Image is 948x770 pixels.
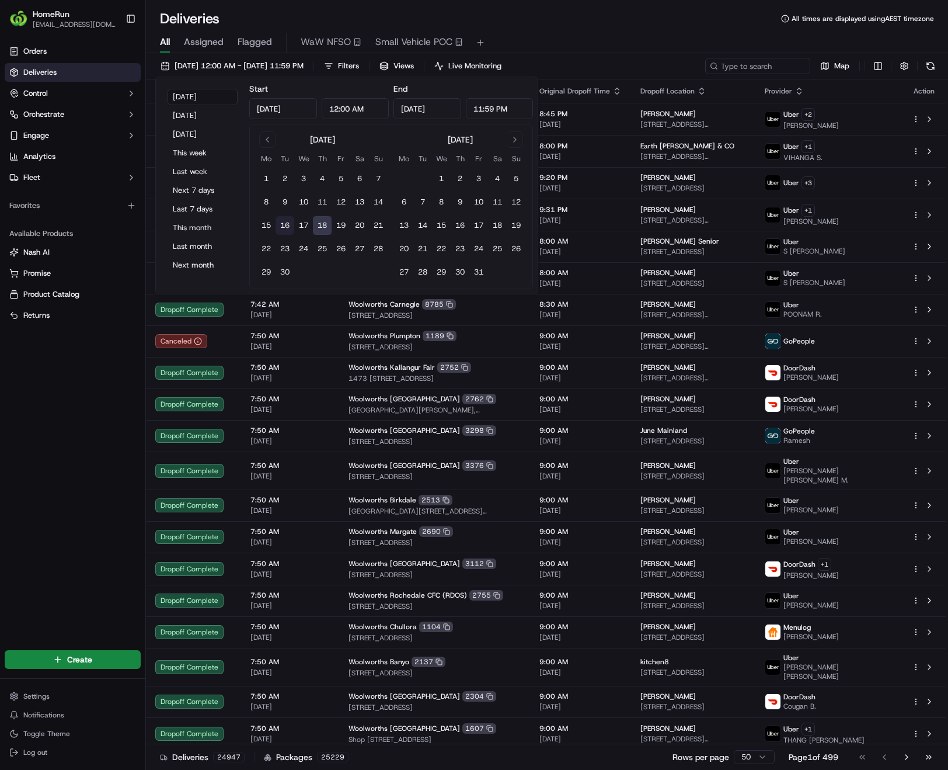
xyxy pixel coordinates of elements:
img: gopeople_logo.png [765,428,780,443]
button: Views [374,58,419,74]
button: 28 [369,240,388,258]
button: 7 [369,169,388,188]
button: 13 [395,216,413,235]
button: 23 [451,240,469,258]
span: [DATE] [250,342,330,351]
span: [DATE] [539,405,622,414]
span: Product Catalog [23,289,79,300]
span: [PERSON_NAME] [640,205,696,214]
img: uber-new-logo.jpeg [765,726,780,741]
span: Views [393,61,414,71]
span: [PERSON_NAME] [640,331,696,341]
img: doordash_logo_v2.png [765,365,780,380]
button: HomeRunHomeRun[EMAIL_ADDRESS][DOMAIN_NAME] [5,5,121,33]
button: Log out [5,744,141,761]
img: gopeople_logo.png [765,334,780,349]
span: [DATE] [539,373,622,383]
span: Uber [783,237,799,247]
span: [STREET_ADDRESS] [640,506,746,515]
button: [DATE] [168,107,238,124]
span: Flagged [238,35,272,49]
button: 11 [313,193,332,211]
button: Go to next month [507,131,523,148]
button: +2 [801,108,815,121]
div: 8785 [422,299,456,310]
span: Deliveries [23,67,57,78]
span: Fleet [23,172,40,183]
span: Dropoff Location [640,86,695,96]
span: DoorDash [783,363,815,373]
button: 24 [469,240,488,258]
span: S [PERSON_NAME] [783,278,845,287]
a: Orders [5,42,141,61]
h1: Deliveries [160,9,219,28]
span: S [PERSON_NAME] [783,247,845,256]
button: Toggle Theme [5,726,141,742]
button: 25 [313,240,332,258]
span: [DATE] [539,247,622,256]
button: 5 [507,169,525,188]
span: 8:00 AM [539,268,622,278]
span: [GEOGRAPHIC_DATA][PERSON_NAME], [GEOGRAPHIC_DATA], [GEOGRAPHIC_DATA] [348,405,521,415]
span: [PERSON_NAME] [640,268,696,278]
div: Available Products [5,224,141,243]
button: 3 [294,169,313,188]
span: Analytics [23,151,55,162]
span: 8:00 AM [539,237,622,246]
button: 16 [276,216,294,235]
span: [DATE] [539,471,622,481]
span: 7:50 AM [250,331,330,341]
span: Map [834,61,849,71]
span: [STREET_ADDRESS] [348,437,521,446]
button: 21 [369,216,388,235]
img: justeat_logo.png [765,625,780,640]
a: Returns [9,310,136,321]
a: Deliveries [5,63,141,82]
th: Tuesday [413,152,432,165]
button: Engage [5,126,141,145]
span: Filters [338,61,359,71]
th: Wednesday [294,152,313,165]
span: [DATE] [539,506,622,515]
span: [DATE] [539,310,622,320]
span: Settings [23,692,50,701]
span: HomeRun [33,8,69,20]
label: End [393,84,407,94]
span: [STREET_ADDRESS][PERSON_NAME] [640,216,746,225]
img: doordash_logo_v2.png [765,397,780,412]
div: 1189 [423,331,456,341]
span: [PERSON_NAME] [640,363,696,372]
span: Assigned [184,35,224,49]
span: Woolworths Birkdale [348,495,416,505]
button: 22 [257,240,276,258]
span: Uber [783,457,799,466]
img: uber-new-logo.jpeg [765,593,780,608]
img: uber-new-logo.jpeg [765,144,780,159]
span: Uber [783,269,799,278]
th: Monday [257,152,276,165]
button: 22 [432,240,451,258]
button: Fleet [5,168,141,187]
span: [PERSON_NAME] [640,394,696,404]
th: Friday [332,152,350,165]
button: 24 [294,240,313,258]
label: Start [249,84,268,94]
input: Time [322,98,389,119]
img: uber-new-logo.jpeg [765,112,780,127]
img: uber-new-logo.jpeg [765,175,780,190]
button: 9 [276,193,294,211]
button: 18 [488,216,507,235]
span: All [160,35,170,49]
span: 9:00 AM [539,363,622,372]
button: 8 [257,193,276,211]
span: [PERSON_NAME] Senior [640,237,719,246]
span: [DATE] [250,405,330,414]
span: [DATE] [250,373,330,383]
button: 1 [432,169,451,188]
div: Canceled [155,334,207,348]
span: [STREET_ADDRESS][PERSON_NAME] [640,152,746,161]
button: +1 [818,558,831,571]
th: Tuesday [276,152,294,165]
span: Control [23,88,48,99]
span: [STREET_ADDRESS] [348,342,521,352]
